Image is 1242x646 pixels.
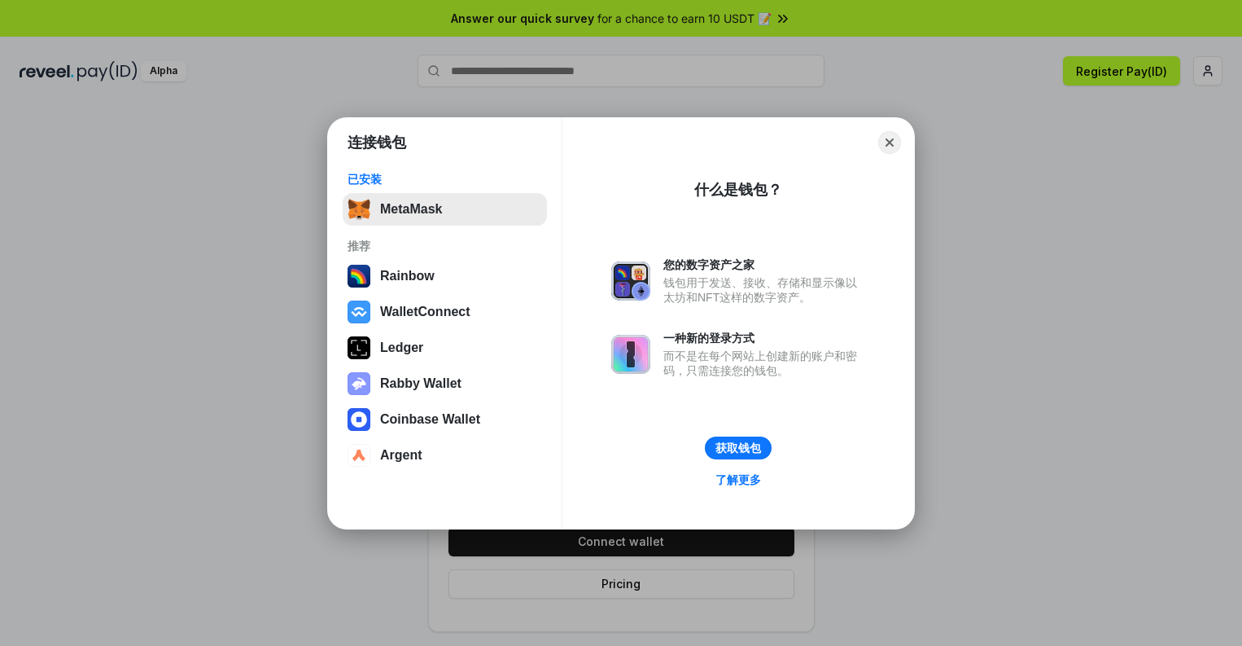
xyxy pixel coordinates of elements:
div: Rainbow [380,269,435,283]
button: Rainbow [343,260,547,292]
div: Ledger [380,341,423,355]
div: Argent [380,448,422,463]
button: Argent [343,439,547,472]
button: WalletConnect [343,296,547,328]
img: svg+xml,%3Csvg%20xmlns%3D%22http%3A%2F%2Fwww.w3.org%2F2000%2Fsvg%22%20fill%3D%22none%22%20viewBox... [611,261,650,301]
div: 推荐 [348,239,542,253]
div: 钱包用于发送、接收、存储和显示像以太坊和NFT这样的数字资产。 [663,275,865,305]
div: 了解更多 [715,472,761,487]
button: Ledger [343,332,547,364]
img: svg+xml,%3Csvg%20xmlns%3D%22http%3A%2F%2Fwww.w3.org%2F2000%2Fsvg%22%20fill%3D%22none%22%20viewBox... [611,335,650,374]
button: 获取钱包 [705,437,772,459]
div: Coinbase Wallet [380,412,480,427]
button: MetaMask [343,193,547,226]
div: 什么是钱包？ [694,180,782,200]
img: svg+xml,%3Csvg%20xmlns%3D%22http%3A%2F%2Fwww.w3.org%2F2000%2Fsvg%22%20width%3D%2228%22%20height%3... [348,336,370,359]
img: svg+xml,%3Csvg%20fill%3D%22none%22%20height%3D%2233%22%20viewBox%3D%220%200%2035%2033%22%20width%... [348,198,370,221]
div: 一种新的登录方式 [663,331,865,345]
button: Coinbase Wallet [343,403,547,436]
button: Rabby Wallet [343,367,547,400]
img: svg+xml,%3Csvg%20width%3D%2228%22%20height%3D%2228%22%20viewBox%3D%220%200%2028%2028%22%20fill%3D... [348,444,370,467]
div: MetaMask [380,202,442,217]
div: 您的数字资产之家 [663,257,865,272]
h1: 连接钱包 [348,133,406,152]
div: 已安装 [348,172,542,187]
img: svg+xml,%3Csvg%20xmlns%3D%22http%3A%2F%2Fwww.w3.org%2F2000%2Fsvg%22%20fill%3D%22none%22%20viewBox... [348,372,370,395]
button: Close [878,131,901,154]
img: svg+xml,%3Csvg%20width%3D%2228%22%20height%3D%2228%22%20viewBox%3D%220%200%2028%2028%22%20fill%3D... [348,408,370,431]
div: Rabby Wallet [380,376,461,391]
div: WalletConnect [380,305,470,319]
div: 而不是在每个网站上创建新的账户和密码，只需连接您的钱包。 [663,349,865,378]
a: 了解更多 [706,469,771,490]
img: svg+xml,%3Csvg%20width%3D%2228%22%20height%3D%2228%22%20viewBox%3D%220%200%2028%2028%22%20fill%3D... [348,301,370,323]
div: 获取钱包 [715,441,761,455]
img: svg+xml,%3Csvg%20width%3D%22120%22%20height%3D%22120%22%20viewBox%3D%220%200%20120%20120%22%20fil... [348,265,370,288]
